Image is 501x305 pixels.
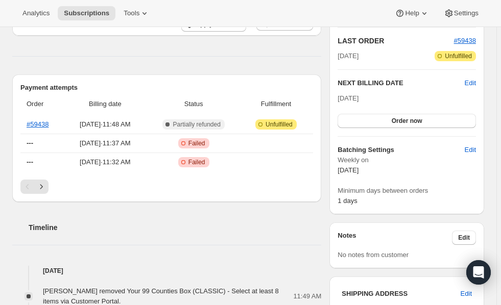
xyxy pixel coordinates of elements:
[27,139,33,147] span: ---
[43,287,279,305] span: [PERSON_NAME] removed Your 99 Counties Box (CLASSIC) - Select at least 8 items via Customer Portal.
[117,6,156,20] button: Tools
[22,9,50,17] span: Analytics
[466,260,491,285] div: Open Intercom Messenger
[389,6,435,20] button: Help
[338,231,452,245] h3: Notes
[27,158,33,166] span: ---
[454,37,476,44] a: #59438
[465,145,476,155] span: Edit
[20,93,65,115] th: Order
[64,9,109,17] span: Subscriptions
[452,231,476,245] button: Edit
[461,289,472,299] span: Edit
[338,114,476,128] button: Order now
[392,117,422,125] span: Order now
[188,139,205,147] span: Failed
[454,36,476,46] button: #59438
[68,119,142,130] span: [DATE] · 11:48 AM
[405,9,419,17] span: Help
[438,6,485,20] button: Settings
[465,78,476,88] button: Edit
[29,222,321,233] h2: Timeline
[338,251,409,259] span: No notes from customer
[338,145,464,155] h6: Batching Settings
[338,197,357,205] span: 1 days
[293,291,321,301] span: 11:49 AM
[445,52,472,60] span: Unfulfilled
[20,180,313,194] nav: Pagination
[27,120,49,128] a: #59438
[458,234,470,242] span: Edit
[338,51,359,61] span: [DATE]
[68,99,142,109] span: Billing date
[338,186,476,196] span: Minimum days between orders
[342,289,460,299] h3: SHIPPING ADDRESS
[459,142,482,158] button: Edit
[16,6,56,20] button: Analytics
[454,9,479,17] span: Settings
[338,94,359,102] span: [DATE]
[338,78,464,88] h2: NEXT BILLING DATE
[455,286,478,302] button: Edit
[338,166,359,174] span: [DATE]
[20,83,313,93] h2: Payment attempts
[188,158,205,166] span: Failed
[68,138,142,148] span: [DATE] · 11:37 AM
[338,36,454,46] h2: LAST ORDER
[124,9,139,17] span: Tools
[173,120,220,129] span: Partially refunded
[34,180,49,194] button: Next
[68,157,142,167] span: [DATE] · 11:32 AM
[245,99,307,109] span: Fulfillment
[149,99,239,109] span: Status
[58,6,115,20] button: Subscriptions
[266,120,293,129] span: Unfulfilled
[338,155,476,165] span: Weekly on
[12,266,321,276] h4: [DATE]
